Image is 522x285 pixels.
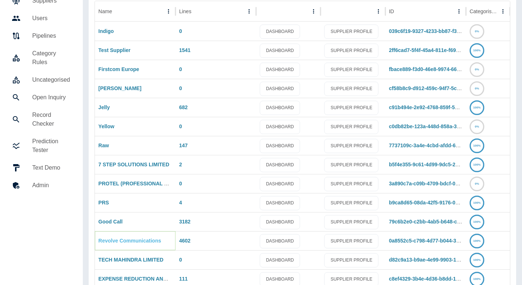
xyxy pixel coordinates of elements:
[470,219,484,225] a: 100%
[324,215,378,229] a: SUPPLIER PROFILE
[6,133,77,159] a: Prediction Tester
[470,142,484,148] a: 100%
[470,238,484,244] a: 100%
[99,85,141,91] a: [PERSON_NAME]
[473,220,481,223] text: 100%
[324,196,378,210] a: SUPPLIER PROFILE
[32,111,71,128] h5: Record Checker
[324,25,378,39] a: SUPPLIER PROFILE
[475,87,479,90] text: 0%
[32,32,71,40] h5: Pipelines
[260,44,300,58] a: DASHBOARD
[473,239,481,243] text: 100%
[6,45,77,71] a: Category Rules
[260,196,300,210] a: DASHBOARD
[32,163,71,172] h5: Text Demo
[6,159,77,177] a: Text Demo
[324,63,378,77] a: SUPPLIER PROFILE
[389,66,483,72] a: fbace889-f3d0-46e8-9974-6663fe4f709a
[389,276,487,282] a: c8ef4329-3b4e-4d36-b8dd-1419ecd7d3f4
[260,139,300,153] a: DASHBOARD
[6,27,77,45] a: Pipelines
[179,142,188,148] a: 147
[324,101,378,115] a: SUPPLIER PROFILE
[324,177,378,191] a: SUPPLIER PROFILE
[324,44,378,58] a: SUPPLIER PROFILE
[260,101,300,115] a: DASHBOARD
[324,234,378,248] a: SUPPLIER PROFILE
[473,201,481,204] text: 100%
[32,14,71,23] h5: Users
[99,276,264,282] a: EXPENSE REDUCTION ANALYSTS ([GEOGRAPHIC_DATA]) LIMITED
[389,28,486,34] a: 039c6f19-9327-4233-bb87-f31c2ebda792
[470,276,484,282] a: 100%
[99,257,164,263] a: TECH MAHINDRA LIMITED
[179,276,188,282] a: 111
[179,85,182,91] a: 0
[389,162,487,167] a: b5f4e355-9c61-4d99-9dc5-2b902094448c
[99,47,131,53] a: Test Supplier
[470,181,484,186] a: 0%
[389,181,487,186] a: 3a890c7a-c09b-4709-bdcf-0dafd6d3011b
[260,234,300,248] a: DASHBOARD
[179,200,182,206] a: 4
[470,162,484,167] a: 100%
[470,28,484,34] a: 0%
[32,181,71,190] h5: Admin
[244,6,254,16] button: Lines column menu
[99,181,248,186] a: PROTEL (PROFESSIONAL TELECOMS) SOLUTIONS LIMITED
[389,200,486,206] a: b9ca8d65-08da-42f5-9176-00760c57f013
[179,28,182,34] a: 0
[32,49,71,67] h5: Category Rules
[473,49,481,52] text: 100%
[260,215,300,229] a: DASHBOARD
[475,30,479,33] text: 0%
[389,123,488,129] a: c0db82be-123a-448d-858a-371988db28fb
[473,144,481,147] text: 100%
[260,25,300,39] a: DASHBOARD
[470,47,484,53] a: 100%
[324,82,378,96] a: SUPPLIER PROFILE
[6,10,77,27] a: Users
[470,200,484,206] a: 100%
[475,125,479,128] text: 0%
[179,66,182,72] a: 0
[470,8,497,14] div: Categorised
[99,142,109,148] a: Raw
[473,258,481,262] text: 100%
[473,106,481,109] text: 100%
[99,28,114,34] a: Indigo
[260,120,300,134] a: DASHBOARD
[389,219,489,225] a: 79c6b2e0-c2bb-4ab5-b648-cb26c85b194a
[179,257,182,263] a: 0
[454,6,464,16] button: ID column menu
[179,238,190,244] a: 4602
[179,123,182,129] a: 0
[475,182,479,185] text: 0%
[473,163,481,166] text: 100%
[99,162,169,167] a: 7 STEP SOLUTIONS LIMITED
[99,238,161,244] a: Revolve Communications
[99,104,110,110] a: Jelly
[32,137,71,155] h5: Prediction Tester
[99,8,112,14] div: Name
[179,162,182,167] a: 2
[163,6,174,16] button: Name column menu
[389,238,488,244] a: 0a8552c5-c798-4d77-b044-3c379717cb27
[389,8,394,14] div: ID
[179,8,191,14] div: Lines
[260,177,300,191] a: DASHBOARD
[389,85,484,91] a: cf58b8c9-d912-459c-94f7-5cfe21889ae9
[179,181,182,186] a: 0
[470,66,484,72] a: 0%
[475,68,479,71] text: 0%
[99,66,139,72] a: Firstcom Europe
[6,106,77,133] a: Record Checker
[179,219,190,225] a: 3182
[470,85,484,91] a: 0%
[470,257,484,263] a: 100%
[470,104,484,110] a: 100%
[260,82,300,96] a: DASHBOARD
[260,158,300,172] a: DASHBOARD
[99,200,109,206] a: PRS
